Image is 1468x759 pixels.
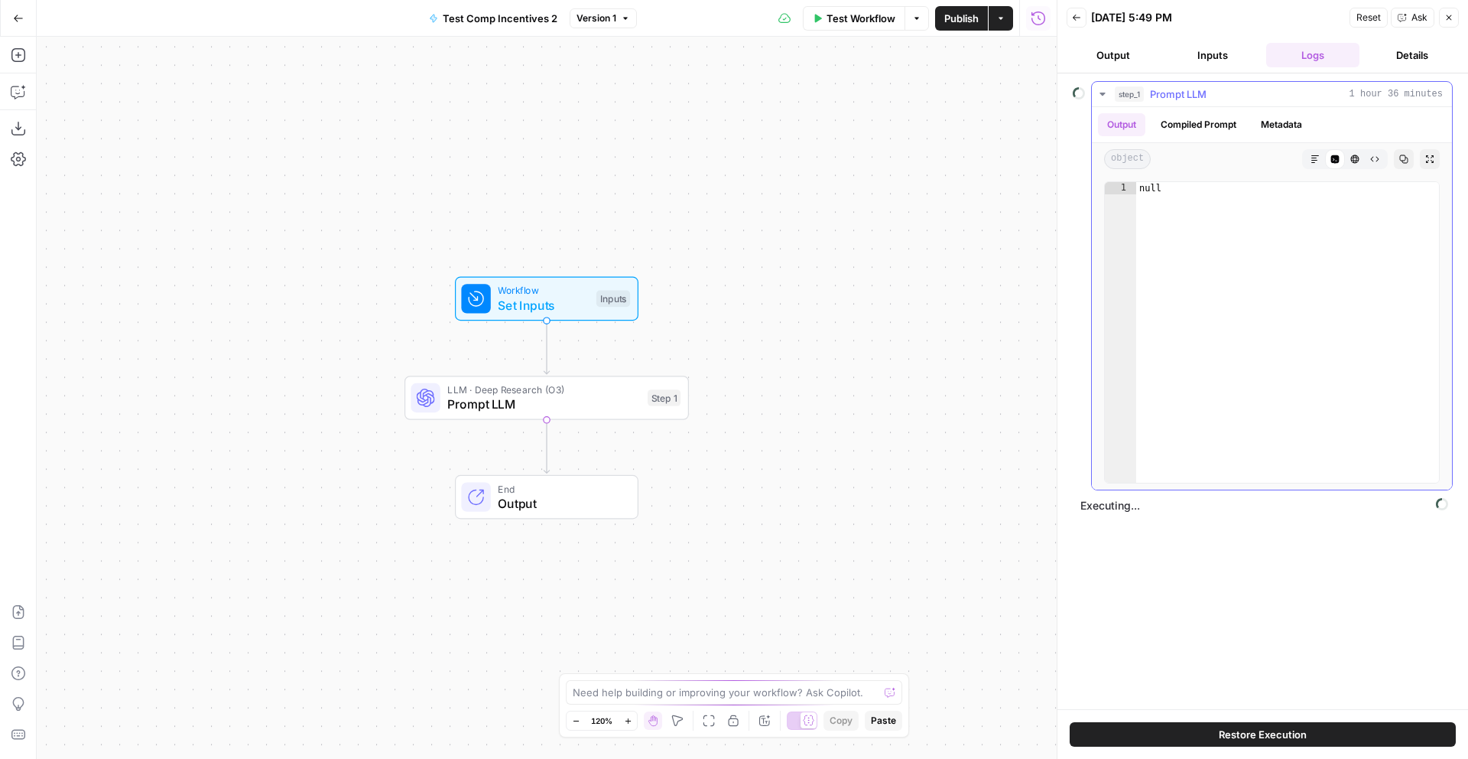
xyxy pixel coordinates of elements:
span: object [1104,149,1151,169]
span: Output [498,494,622,513]
span: Version 1 [576,11,616,25]
button: Metadata [1252,113,1311,136]
button: Restore Execution [1070,722,1456,747]
span: Prompt LLM [447,395,640,413]
span: LLM · Deep Research (O3) [447,383,640,397]
span: Set Inputs [498,296,589,314]
button: Reset [1349,8,1388,28]
button: Publish [935,6,988,31]
div: Inputs [596,291,630,308]
div: Step 1 [648,389,680,406]
span: Prompt LLM [1150,86,1207,102]
button: Paste [865,711,902,731]
span: Test Comp Incentives 2 [443,11,557,26]
button: Logs [1266,43,1359,67]
button: Inputs [1166,43,1259,67]
div: WorkflowSet InputsInputs [404,277,689,321]
span: step_1 [1115,86,1144,102]
g: Edge from start to step_1 [544,321,549,374]
span: Reset [1356,11,1381,24]
span: Restore Execution [1219,727,1307,742]
span: Paste [871,714,896,728]
button: Test Workflow [803,6,905,31]
span: End [498,481,622,496]
button: Compiled Prompt [1151,113,1246,136]
span: Workflow [498,283,589,298]
button: Version 1 [570,8,637,28]
button: Output [1067,43,1160,67]
span: Ask [1411,11,1427,24]
button: Output [1098,113,1145,136]
span: Copy [830,714,853,728]
span: 1 hour 36 minutes [1349,87,1443,101]
g: Edge from step_1 to end [544,420,549,474]
button: Details [1366,43,1459,67]
button: Ask [1391,8,1434,28]
span: Test Workflow [827,11,895,26]
button: Test Comp Incentives 2 [420,6,567,31]
span: Executing... [1076,494,1453,518]
button: Copy [823,711,859,731]
div: EndOutput [404,475,689,520]
span: 120% [591,715,612,727]
div: 1 hour 36 minutes [1092,107,1452,490]
button: 1 hour 36 minutes [1092,82,1452,106]
span: Publish [944,11,979,26]
div: 1 [1105,182,1136,194]
div: LLM · Deep Research (O3)Prompt LLMStep 1 [404,376,689,420]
